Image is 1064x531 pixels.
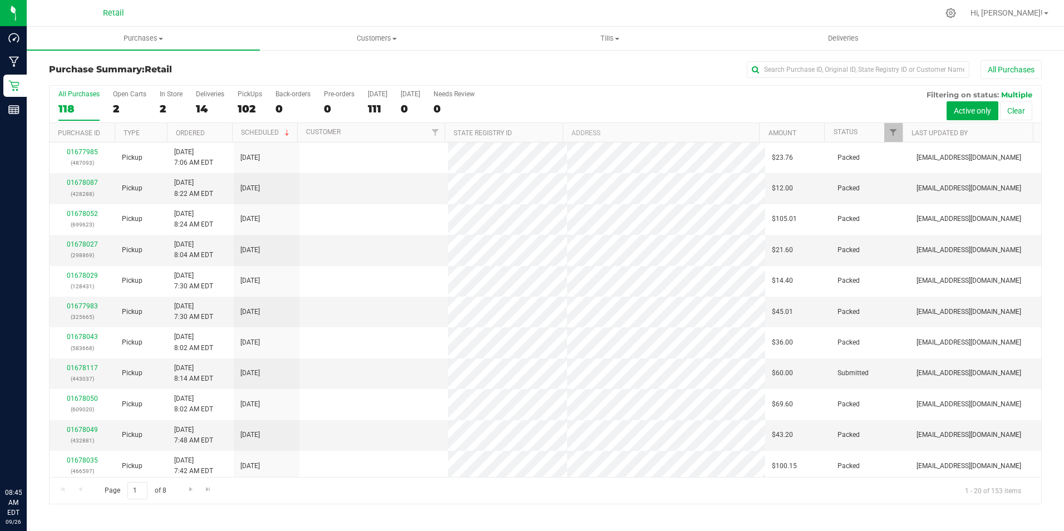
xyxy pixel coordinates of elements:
span: [DATE] [240,307,260,317]
a: Type [124,129,140,137]
a: Scheduled [241,129,292,136]
span: Pickup [122,461,142,471]
div: [DATE] [401,90,420,98]
a: 01678087 [67,179,98,186]
span: Packed [838,337,860,348]
div: Manage settings [944,8,958,18]
span: [EMAIL_ADDRESS][DOMAIN_NAME] [917,245,1021,255]
span: $60.00 [772,368,793,378]
span: Packed [838,461,860,471]
span: [DATE] [240,461,260,471]
span: $14.40 [772,276,793,286]
th: Address [563,123,759,142]
span: $100.15 [772,461,797,471]
a: Go to the next page [183,482,199,497]
span: $43.20 [772,430,793,440]
a: Ordered [176,129,205,137]
a: Customers [260,27,493,50]
p: (325665) [56,312,109,322]
div: 2 [160,102,183,115]
span: $45.01 [772,307,793,317]
span: [DATE] 7:06 AM EDT [174,147,213,168]
span: Tills [494,33,726,43]
span: [DATE] [240,183,260,194]
div: 0 [401,102,420,115]
a: Amount [769,129,796,137]
div: Needs Review [434,90,475,98]
p: (128431) [56,281,109,292]
span: [DATE] 7:30 AM EDT [174,301,213,322]
span: Pickup [122,183,142,194]
div: 2 [113,102,146,115]
span: [DATE] 7:30 AM EDT [174,271,213,292]
input: 1 [127,482,147,499]
span: Pickup [122,214,142,224]
button: Active only [947,101,998,120]
button: Clear [1000,101,1032,120]
span: [EMAIL_ADDRESS][DOMAIN_NAME] [917,399,1021,410]
inline-svg: Dashboard [8,32,19,43]
span: $69.60 [772,399,793,410]
span: Customers [260,33,492,43]
a: Last Updated By [912,129,968,137]
span: [EMAIL_ADDRESS][DOMAIN_NAME] [917,153,1021,163]
span: [EMAIL_ADDRESS][DOMAIN_NAME] [917,214,1021,224]
span: Pickup [122,153,142,163]
span: Hi, [PERSON_NAME]! [971,8,1043,17]
span: [EMAIL_ADDRESS][DOMAIN_NAME] [917,183,1021,194]
p: 08:45 AM EDT [5,488,22,518]
span: Purchases [27,33,260,43]
div: Open Carts [113,90,146,98]
a: 01678027 [67,240,98,248]
h3: Purchase Summary: [49,65,380,75]
a: 01678029 [67,272,98,279]
inline-svg: Reports [8,104,19,115]
span: $21.60 [772,245,793,255]
span: [DATE] 8:02 AM EDT [174,394,213,415]
a: Purchase ID [58,129,100,137]
div: PickUps [238,90,262,98]
span: [DATE] 8:02 AM EDT [174,332,213,353]
p: (609020) [56,404,109,415]
div: [DATE] [368,90,387,98]
span: Retail [145,64,172,75]
span: Pickup [122,368,142,378]
p: 09/26 [5,518,22,526]
span: Pickup [122,276,142,286]
a: Go to the last page [200,482,216,497]
p: (298869) [56,250,109,260]
span: Retail [103,8,124,18]
span: Packed [838,245,860,255]
div: 102 [238,102,262,115]
span: [DATE] 7:42 AM EDT [174,455,213,476]
span: Packed [838,430,860,440]
div: 111 [368,102,387,115]
span: [DATE] 8:14 AM EDT [174,363,213,384]
span: Pickup [122,337,142,348]
p: (699623) [56,219,109,230]
span: [EMAIL_ADDRESS][DOMAIN_NAME] [917,430,1021,440]
span: $12.00 [772,183,793,194]
div: 14 [196,102,224,115]
iframe: Resource center unread badge [33,440,46,454]
iframe: Resource center [11,442,45,475]
span: [DATE] 8:24 AM EDT [174,209,213,230]
p: (432881) [56,435,109,446]
inline-svg: Manufacturing [8,56,19,67]
span: [EMAIL_ADDRESS][DOMAIN_NAME] [917,368,1021,378]
span: [DATE] [240,368,260,378]
span: [DATE] [240,214,260,224]
div: Back-orders [275,90,311,98]
p: (487093) [56,158,109,168]
div: 118 [58,102,100,115]
span: Packed [838,276,860,286]
a: 01678050 [67,395,98,402]
span: Page of 8 [95,482,175,499]
a: 01678035 [67,456,98,464]
span: Deliveries [813,33,874,43]
div: 0 [275,102,311,115]
div: 0 [324,102,354,115]
input: Search Purchase ID, Original ID, State Registry ID or Customer Name... [747,61,969,78]
span: Pickup [122,307,142,317]
span: Pickup [122,430,142,440]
